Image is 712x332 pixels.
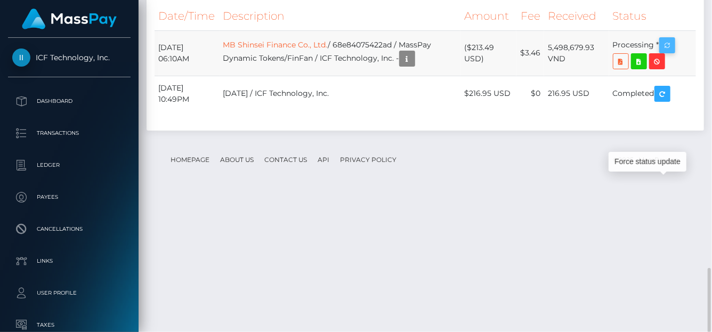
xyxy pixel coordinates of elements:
p: Links [12,253,126,269]
td: [DATE] / ICF Technology, Inc. [220,76,461,111]
td: $216.95 USD [460,76,516,111]
img: ICF Technology, Inc. [12,48,30,67]
p: Payees [12,189,126,205]
td: [DATE] 10:49PM [155,76,220,111]
a: Homepage [166,151,214,168]
a: Contact Us [260,151,311,168]
span: ICF Technology, Inc. [8,53,131,62]
td: $0 [516,76,544,111]
p: Transactions [12,125,126,141]
a: Transactions [8,120,131,147]
a: MB Shinsei Finance Co., Ltd. [223,40,328,50]
a: Privacy Policy [336,151,401,168]
a: Dashboard [8,88,131,115]
th: Received [544,2,609,31]
p: User Profile [12,285,126,301]
p: Cancellations [12,221,126,237]
td: 5,498,679.93 VND [544,30,609,76]
a: API [313,151,334,168]
th: Date/Time [155,2,220,31]
a: Payees [8,184,131,210]
td: $3.46 [516,30,544,76]
td: ($213.49 USD) [460,30,516,76]
td: 216.95 USD [544,76,609,111]
div: Force status update [609,152,686,172]
th: Description [220,2,461,31]
p: Ledger [12,157,126,173]
td: [DATE] 06:10AM [155,30,220,76]
th: Status [609,2,696,31]
a: User Profile [8,280,131,306]
p: Dashboard [12,93,126,109]
td: / 68e84075422ad / MassPay Dynamic Tokens/FinFan / ICF Technology, Inc. - [220,30,461,76]
img: MassPay Logo [22,9,117,29]
a: Cancellations [8,216,131,242]
a: Links [8,248,131,274]
a: About Us [216,151,258,168]
th: Fee [516,2,544,31]
td: Completed [609,76,696,111]
th: Amount [460,2,516,31]
td: Processing * [609,30,696,76]
a: Ledger [8,152,131,179]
